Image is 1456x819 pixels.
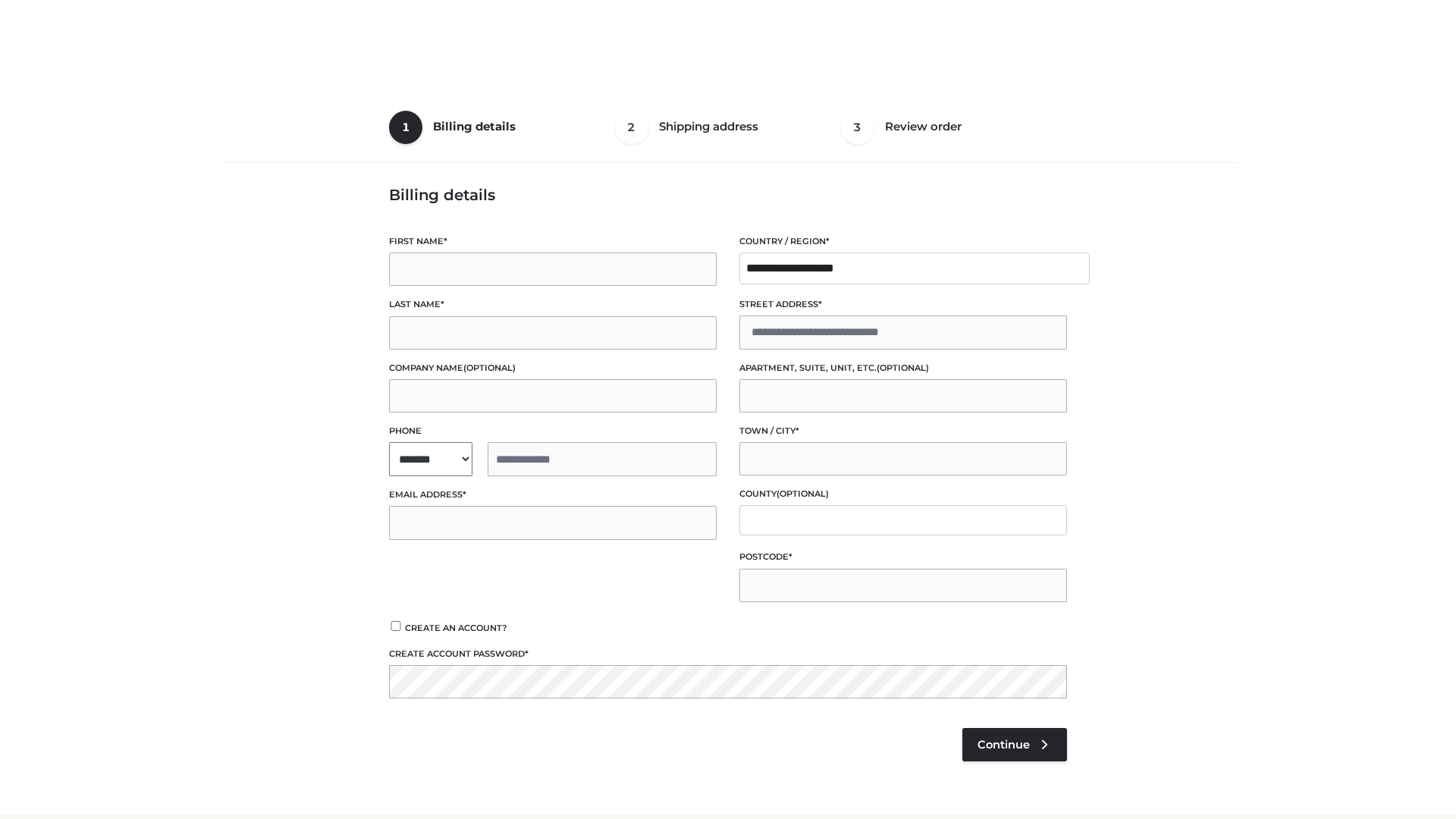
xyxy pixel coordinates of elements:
span: Shipping address [659,119,758,133]
label: Street address [739,297,1067,312]
span: (optional) [877,362,929,373]
span: (optional) [777,488,829,499]
span: 2 [615,111,648,144]
label: Create account password [389,647,1067,661]
label: Last name [389,297,717,312]
span: 1 [389,111,422,144]
label: Phone [389,424,717,438]
label: Postcode [739,550,1067,564]
span: Review order [885,119,962,133]
label: Email address [389,488,717,502]
label: First name [389,234,717,249]
label: Town / City [739,424,1067,438]
label: Country / Region [739,234,1067,249]
label: County [739,487,1067,501]
span: 3 [841,111,874,144]
label: Company name [389,361,717,375]
span: (optional) [463,362,516,373]
span: Continue [977,738,1030,752]
h3: Billing details [389,186,1067,204]
span: Create an account? [405,623,507,633]
span: Billing details [433,119,516,133]
a: Continue [962,728,1067,761]
label: Apartment, suite, unit, etc. [739,361,1067,375]
input: Create an account? [389,621,403,631]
